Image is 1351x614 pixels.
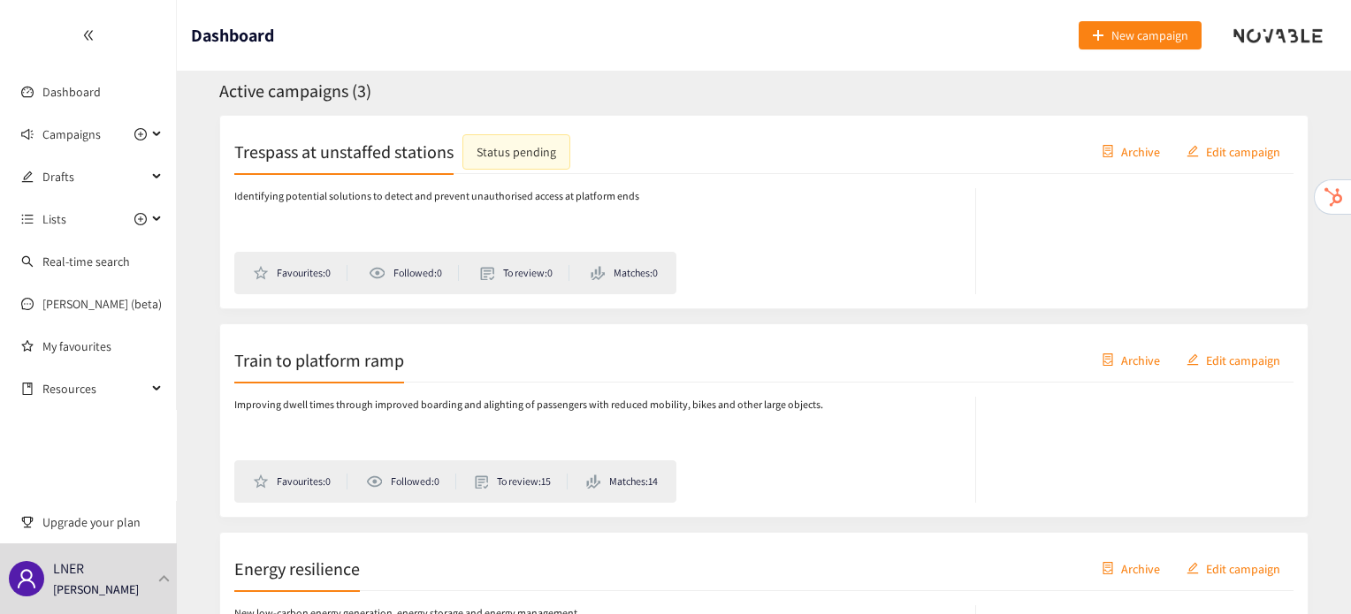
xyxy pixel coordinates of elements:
[21,383,34,395] span: book
[134,213,147,225] span: plus-circle
[234,556,360,580] h2: Energy resilience
[219,115,1309,309] a: Trespass at unstaffed stationsStatus pendingcontainerArchiveeditEdit campaignIdentifying potentia...
[1187,562,1199,576] span: edit
[1088,137,1173,165] button: containerArchive
[82,29,95,42] span: double-left
[1173,345,1294,374] button: editEdit campaign
[21,171,34,183] span: edit
[1088,345,1173,374] button: containerArchive
[1102,562,1114,576] span: container
[21,128,34,140] span: sound
[42,117,101,152] span: Campaigns
[366,474,456,489] li: Followed: 0
[42,371,147,406] span: Resources
[1187,353,1199,368] span: edit
[1121,558,1160,578] span: Archive
[1121,350,1160,369] span: Archive
[21,213,34,225] span: unordered-list
[42,296,162,312] a: [PERSON_NAME] (beta)
[16,568,37,589] span: user
[134,128,147,140] span: plus-circle
[234,347,404,372] h2: Train to platform ramp
[42,84,101,100] a: Dashboard
[1263,529,1351,614] iframe: Chat Widget
[53,580,139,599] p: [PERSON_NAME]
[586,474,658,489] li: Matches: 14
[1111,26,1188,45] span: New campaign
[1173,137,1294,165] button: editEdit campaign
[42,159,147,194] span: Drafts
[234,139,454,163] h2: Trespass at unstaffed stations
[53,557,84,580] p: LNER
[480,265,569,281] li: To review: 0
[1121,141,1160,161] span: Archive
[219,80,371,102] span: Active campaigns ( 3 )
[234,397,823,413] p: Improving dwell times through improved boarding and alighting of passengers with reduced mobility...
[1102,145,1114,159] span: container
[369,265,459,281] li: Followed: 0
[477,141,556,161] div: Status pending
[1187,145,1199,159] span: edit
[591,265,658,281] li: Matches: 0
[1092,29,1104,43] span: plus
[253,474,347,489] li: Favourites: 0
[1206,350,1280,369] span: Edit campaign
[219,323,1309,518] a: Train to platform rampcontainerArchiveeditEdit campaignImproving dwell times through improved boa...
[234,188,639,205] p: Identifying potential solutions to detect and prevent unauthorised access at platform ends
[1206,141,1280,161] span: Edit campaign
[42,504,163,540] span: Upgrade your plan
[1173,554,1294,582] button: editEdit campaign
[21,516,34,528] span: trophy
[1088,554,1173,582] button: containerArchive
[1206,558,1280,578] span: Edit campaign
[42,329,163,364] a: My favourites
[1102,353,1114,368] span: container
[42,201,66,237] span: Lists
[253,265,347,281] li: Favourites: 0
[1079,21,1202,49] button: plusNew campaign
[475,474,569,489] li: To review: 15
[42,254,130,269] a: Real-time search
